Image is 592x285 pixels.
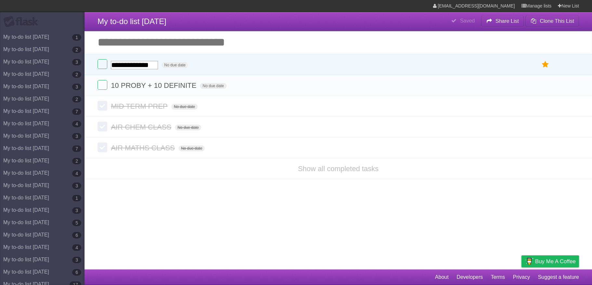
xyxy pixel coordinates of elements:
span: No due date [200,83,226,89]
b: 6 [72,269,81,276]
b: 5 [72,220,81,226]
b: 4 [72,121,81,127]
span: 10 PROBY + 10 DEFINITE [111,81,198,89]
b: 4 [72,244,81,251]
b: 2 [72,158,81,164]
span: MID TERM PREP [111,102,169,110]
b: Saved [460,18,475,23]
label: Done [98,101,107,111]
a: Developers [456,271,483,283]
b: Clone This List [540,18,574,24]
b: 1 [72,195,81,201]
b: 6 [72,232,81,238]
b: 2 [72,71,81,78]
a: Show all completed tasks [298,165,378,173]
span: AIR CHEM CLASS [111,123,173,131]
b: 4 [72,170,81,177]
span: AIR MATHS CLASS [111,144,176,152]
span: No due date [171,104,198,110]
span: No due date [178,145,205,151]
span: Buy me a coffee [535,256,576,267]
a: Buy me a coffee [521,255,579,267]
b: 7 [72,145,81,152]
a: Suggest a feature [538,271,579,283]
button: Clone This List [525,15,579,27]
label: Star task [539,59,552,70]
a: Privacy [513,271,530,283]
label: Done [98,142,107,152]
b: Share List [495,18,519,24]
b: 3 [72,183,81,189]
div: Flask [3,16,42,28]
button: Share List [481,15,524,27]
a: About [435,271,449,283]
span: No due date [175,125,201,130]
span: My to-do list [DATE] [98,17,166,26]
b: 3 [72,84,81,90]
b: 2 [72,96,81,102]
b: 1 [72,34,81,41]
span: No due date [162,62,188,68]
b: 3 [72,207,81,214]
label: Done [98,80,107,90]
b: 7 [72,108,81,115]
b: 3 [72,59,81,65]
label: Done [98,59,107,69]
label: Done [98,122,107,131]
b: 3 [72,257,81,263]
img: Buy me a coffee [525,256,533,267]
b: 3 [72,133,81,140]
a: Terms [491,271,505,283]
b: 2 [72,47,81,53]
